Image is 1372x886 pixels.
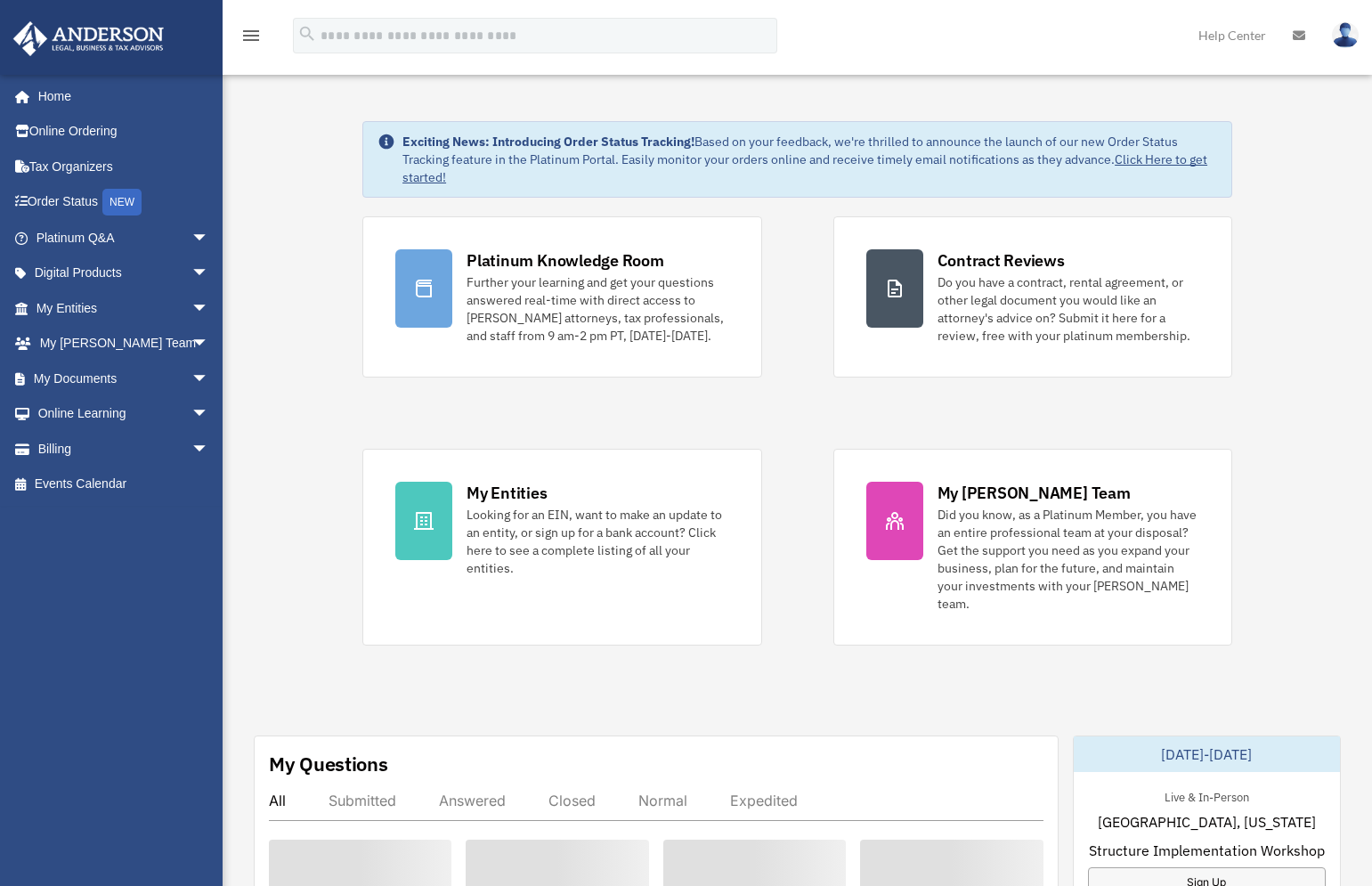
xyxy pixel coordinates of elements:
[12,256,236,291] a: Digital Productsarrow_drop_down
[191,361,227,397] span: arrow_drop_down
[240,31,262,46] a: menu
[1089,840,1325,861] span: Structure Implementation Workshop
[240,25,262,46] i: menu
[467,506,728,577] div: Looking for an EIN, want to make an update to an entity, or sign up for a bank account? Click her...
[191,326,227,362] span: arrow_drop_down
[8,21,169,56] img: Anderson Advisors Platinum Portal
[269,751,388,777] div: My Questions
[402,134,694,150] strong: Exciting News: Introducing Order Status Tracking!
[548,792,596,809] div: Closed
[269,792,286,809] div: All
[638,792,687,809] div: Normal
[12,78,227,114] a: Home
[12,149,236,184] a: Tax Organizers
[362,449,761,646] a: My Entities Looking for an EIN, want to make an update to an entity, or sign up for a bank accoun...
[362,216,761,378] a: Platinum Knowledge Room Further your learning and get your questions answered real-time with dire...
[12,467,236,502] a: Events Calendar
[191,220,227,256] span: arrow_drop_down
[833,216,1232,378] a: Contract Reviews Do you have a contract, rental agreement, or other legal document you would like...
[12,431,236,467] a: Billingarrow_drop_down
[12,361,236,396] a: My Documentsarrow_drop_down
[1332,22,1359,48] img: User Pic
[833,449,1232,646] a: My [PERSON_NAME] Team Did you know, as a Platinum Member, you have an entire professional team at...
[12,290,236,326] a: My Entitiesarrow_drop_down
[191,290,227,327] span: arrow_drop_down
[938,506,1199,613] div: Did you know, as a Platinum Member, you have an entire professional team at your disposal? Get th...
[12,326,236,362] a: My [PERSON_NAME] Teamarrow_drop_down
[467,482,547,504] div: My Entities
[329,792,396,809] div: Submitted
[12,396,236,432] a: Online Learningarrow_drop_down
[191,396,227,433] span: arrow_drop_down
[467,273,728,345] div: Further your learning and get your questions answered real-time with direct access to [PERSON_NAM...
[12,184,236,221] a: Order StatusNEW
[191,431,227,467] span: arrow_drop_down
[1150,786,1263,805] div: Live & In-Person
[938,249,1065,272] div: Contract Reviews
[102,189,142,215] div: NEW
[402,133,1217,186] div: Based on your feedback, we're thrilled to announce the launch of our new Order Status Tracking fe...
[1098,811,1316,833] span: [GEOGRAPHIC_DATA], [US_STATE]
[12,220,236,256] a: Platinum Q&Aarrow_drop_down
[12,114,236,150] a: Online Ordering
[297,24,317,44] i: search
[467,249,664,272] div: Platinum Knowledge Room
[402,151,1207,185] a: Click Here to get started!
[938,273,1199,345] div: Do you have a contract, rental agreement, or other legal document you would like an attorney's ad...
[439,792,506,809] div: Answered
[938,482,1131,504] div: My [PERSON_NAME] Team
[730,792,798,809] div: Expedited
[191,256,227,292] span: arrow_drop_down
[1074,736,1340,772] div: [DATE]-[DATE]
